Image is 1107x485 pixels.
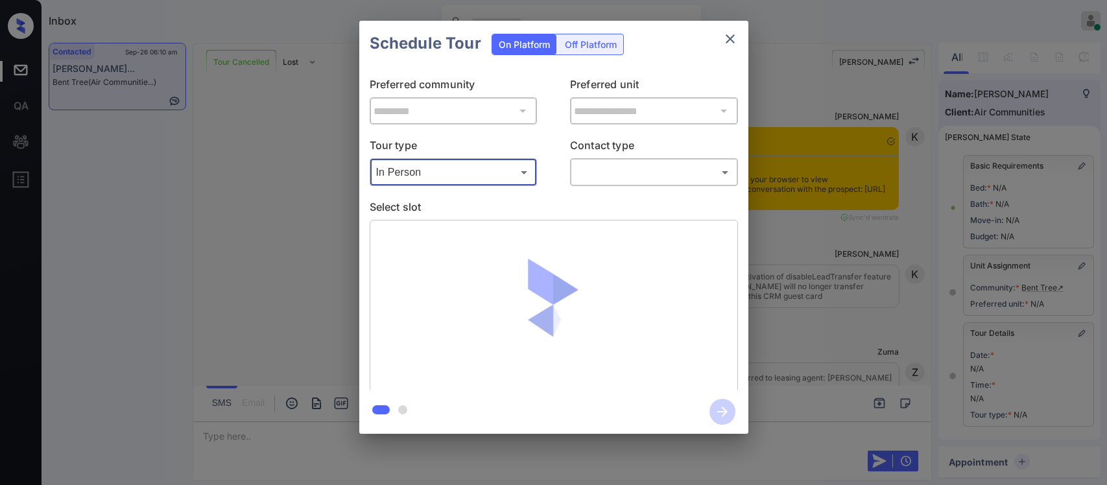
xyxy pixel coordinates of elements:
div: Off Platform [558,34,623,54]
h2: Schedule Tour [359,21,492,66]
p: Preferred unit [570,77,738,97]
div: On Platform [492,34,556,54]
p: Preferred community [370,77,538,97]
div: In Person [373,161,534,183]
button: close [717,26,743,52]
p: Tour type [370,137,538,158]
img: loaderv1.7921fd1ed0a854f04152.gif [477,230,630,383]
p: Select slot [370,199,738,220]
p: Contact type [570,137,738,158]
